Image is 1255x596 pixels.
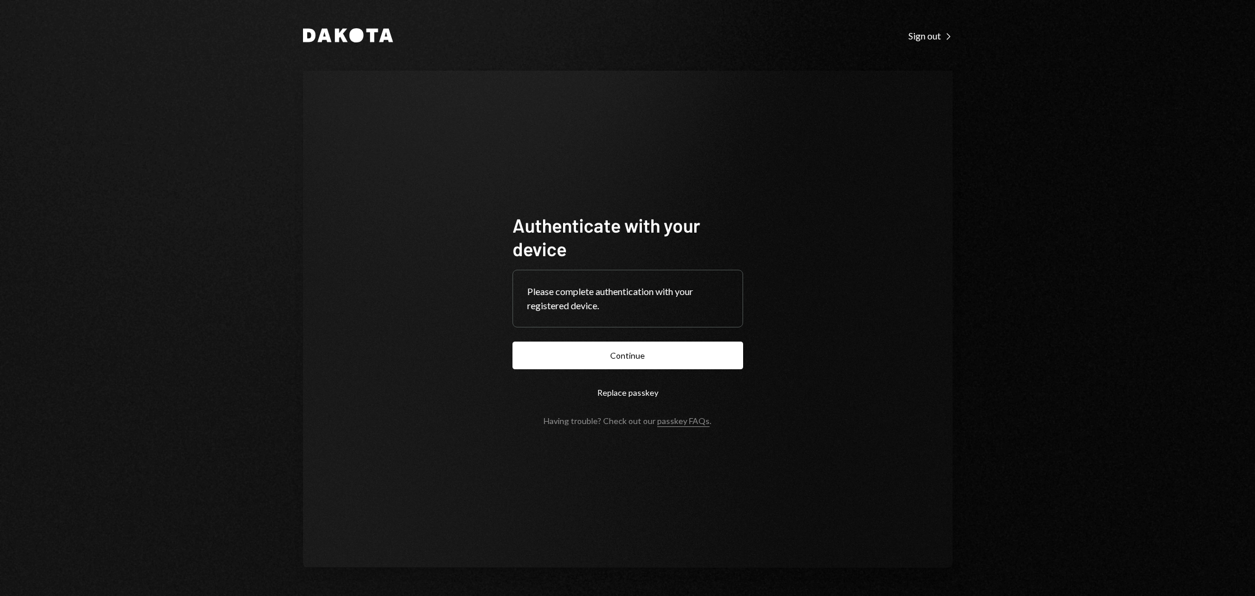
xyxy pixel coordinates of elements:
[908,30,953,42] div: Sign out
[527,284,728,313] div: Please complete authentication with your registered device.
[512,379,743,406] button: Replace passkey
[908,29,953,42] a: Sign out
[512,213,743,260] h1: Authenticate with your device
[512,342,743,369] button: Continue
[544,416,711,426] div: Having trouble? Check out our .
[657,416,710,427] a: passkey FAQs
